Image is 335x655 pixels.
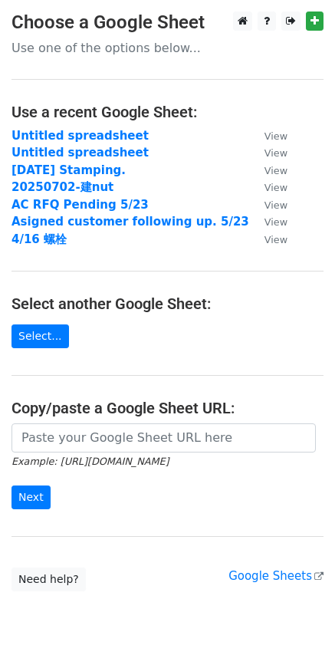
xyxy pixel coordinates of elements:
[11,198,149,212] a: AC RFQ Pending 5/23
[11,232,67,246] a: 4/16 螺栓
[11,568,86,591] a: Need help?
[11,295,324,313] h4: Select another Google Sheet:
[11,103,324,121] h4: Use a recent Google Sheet:
[264,234,287,245] small: View
[11,146,149,160] a: Untitled spreadsheet
[249,180,287,194] a: View
[249,198,287,212] a: View
[264,147,287,159] small: View
[11,456,169,467] small: Example: [URL][DOMAIN_NAME]
[11,485,51,509] input: Next
[11,129,149,143] a: Untitled spreadsheet
[249,215,287,229] a: View
[264,130,287,142] small: View
[11,163,126,177] a: [DATE] Stamping.
[11,180,113,194] a: 20250702-建nut
[11,399,324,417] h4: Copy/paste a Google Sheet URL:
[11,40,324,56] p: Use one of the options below...
[264,216,287,228] small: View
[249,129,287,143] a: View
[249,232,287,246] a: View
[11,423,316,453] input: Paste your Google Sheet URL here
[11,12,324,34] h3: Choose a Google Sheet
[264,182,287,193] small: View
[11,324,69,348] a: Select...
[249,163,287,177] a: View
[264,165,287,176] small: View
[264,199,287,211] small: View
[228,569,324,583] a: Google Sheets
[249,146,287,160] a: View
[11,215,249,229] a: Asigned customer following up. 5/23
